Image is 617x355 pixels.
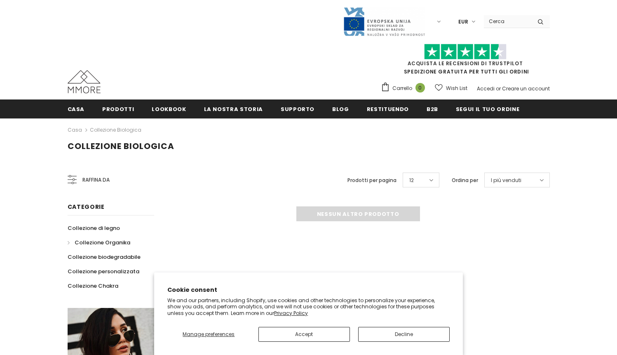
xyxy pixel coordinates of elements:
[152,99,186,118] a: Lookbook
[75,239,130,246] span: Collezione Organika
[427,105,438,113] span: B2B
[68,203,105,211] span: Categorie
[183,331,235,338] span: Manage preferences
[367,99,409,118] a: Restituendo
[68,221,120,235] a: Collezione di legno
[204,99,263,118] a: La nostra storia
[102,105,134,113] span: Prodotti
[281,99,314,118] a: supporto
[332,99,349,118] a: Blog
[68,224,120,232] span: Collezione di legno
[347,176,396,185] label: Prodotti per pagina
[491,176,521,185] span: I più venduti
[392,84,412,92] span: Carrello
[281,105,314,113] span: supporto
[82,175,110,185] span: Raffina da
[68,267,139,275] span: Collezione personalizzata
[435,81,467,95] a: Wish List
[90,126,141,133] a: Collezione biologica
[68,264,139,279] a: Collezione personalizzata
[458,18,468,26] span: EUR
[68,235,130,250] a: Collezione Organika
[446,84,467,92] span: Wish List
[152,105,186,113] span: Lookbook
[167,297,450,317] p: We and our partners, including Shopify, use cookies and other technologies to personalize your ex...
[452,176,478,185] label: Ordina per
[358,327,450,342] button: Decline
[502,85,550,92] a: Creare un account
[456,105,519,113] span: Segui il tuo ordine
[415,83,425,92] span: 0
[477,85,495,92] a: Accedi
[68,253,141,261] span: Collezione biodegradabile
[381,47,550,75] span: SPEDIZIONE GRATUITA PER TUTTI GLI ORDINI
[167,327,250,342] button: Manage preferences
[68,282,118,290] span: Collezione Chakra
[102,99,134,118] a: Prodotti
[381,82,429,95] a: Carrello 0
[427,99,438,118] a: B2B
[496,85,501,92] span: or
[68,140,174,152] span: Collezione biologica
[408,60,523,67] a: Acquista le recensioni di TrustPilot
[204,105,263,113] span: La nostra storia
[424,44,507,60] img: Fidati di Pilot Stars
[167,286,450,294] h2: Cookie consent
[409,176,414,185] span: 12
[484,15,531,27] input: Search Site
[68,125,82,135] a: Casa
[367,105,409,113] span: Restituendo
[258,327,350,342] button: Accept
[274,310,308,317] a: Privacy Policy
[332,105,349,113] span: Blog
[68,105,85,113] span: Casa
[343,18,425,25] a: Javni Razpis
[343,7,425,37] img: Javni Razpis
[68,279,118,293] a: Collezione Chakra
[456,99,519,118] a: Segui il tuo ordine
[68,70,101,93] img: Casi MMORE
[68,250,141,264] a: Collezione biodegradabile
[68,99,85,118] a: Casa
